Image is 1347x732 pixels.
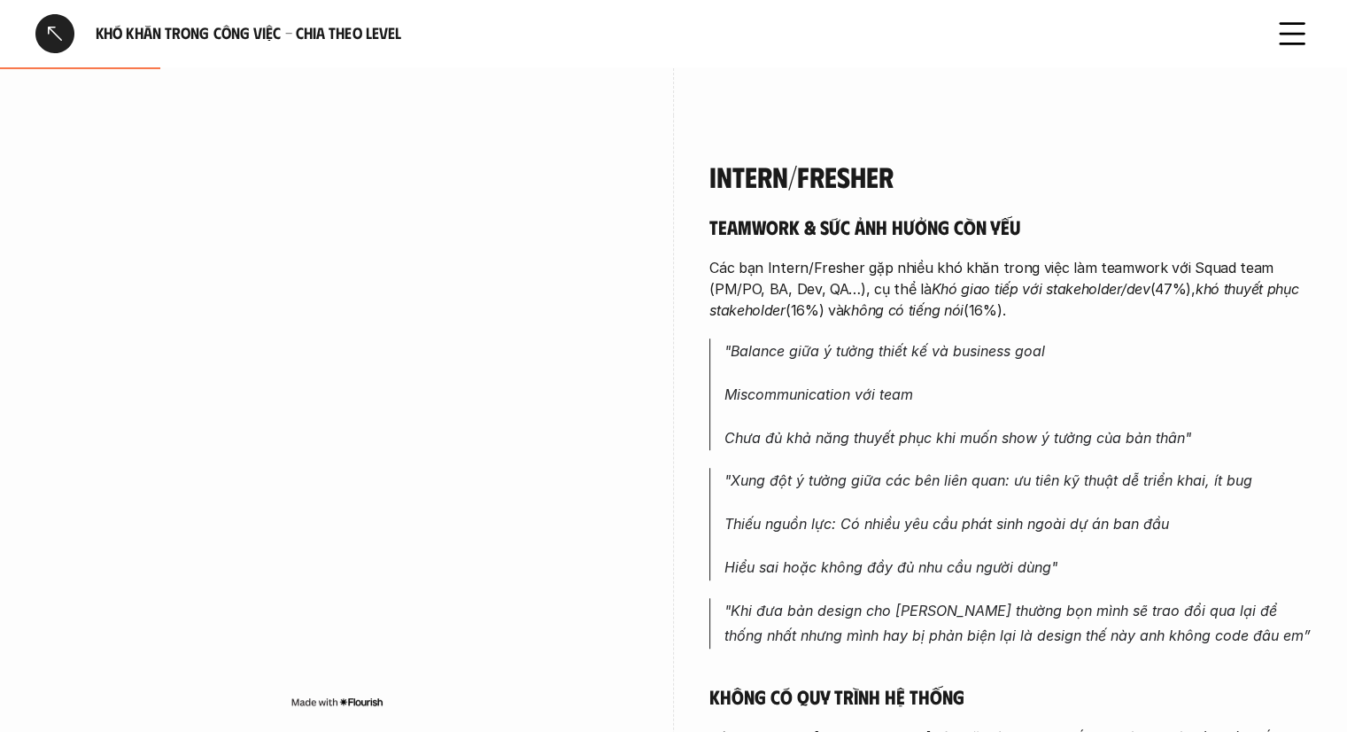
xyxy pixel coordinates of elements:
[96,23,1251,43] h6: Khó khăn trong công việc - Chia theo Level
[724,339,1312,364] p: "Balance giữa ý tưởng thiết kế và business goal
[709,160,1312,193] h4: Intern/Fresher
[724,511,1312,537] p: Thiếu nguồn lực: Có nhiều yêu cầu phát sinh ngoài dự án ban đầu
[931,280,1150,298] em: Khó giao tiếp với stakeholder/dev
[709,280,1303,319] em: khó thuyết phục stakeholder
[724,555,1312,580] p: Hiểu sai hoặc không đầy đủ nhu cầu người dùng"
[709,257,1312,321] p: Các bạn Intern/Fresher gặp nhiều khó khăn trong việc làm teamwork với Squad team (PM/PO, BA, Dev,...
[35,160,638,691] iframe: Interactive or visual content
[724,598,1312,650] p: "Khi đưa bản design cho [PERSON_NAME] thường bọn mình sẽ trao đổi qua lại để thống nhất nhưng mìn...
[724,468,1312,494] p: "Xung đột ý tưởng giữa các bên liên quan: ưu tiên kỹ thuật dễ triển khai, ít bug
[709,214,1312,239] h5: Teamwork & sức ảnh hưởng còn yếu
[709,684,1312,709] h5: Không có quy trình hệ thống
[724,382,1312,408] p: Miscommunication với team
[724,425,1312,451] p: Chưa đủ khả năng thuyết phục khi muốn show ý tưởng của bản thân"
[843,301,964,319] em: không có tiếng nói
[290,695,383,709] img: Made with Flourish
